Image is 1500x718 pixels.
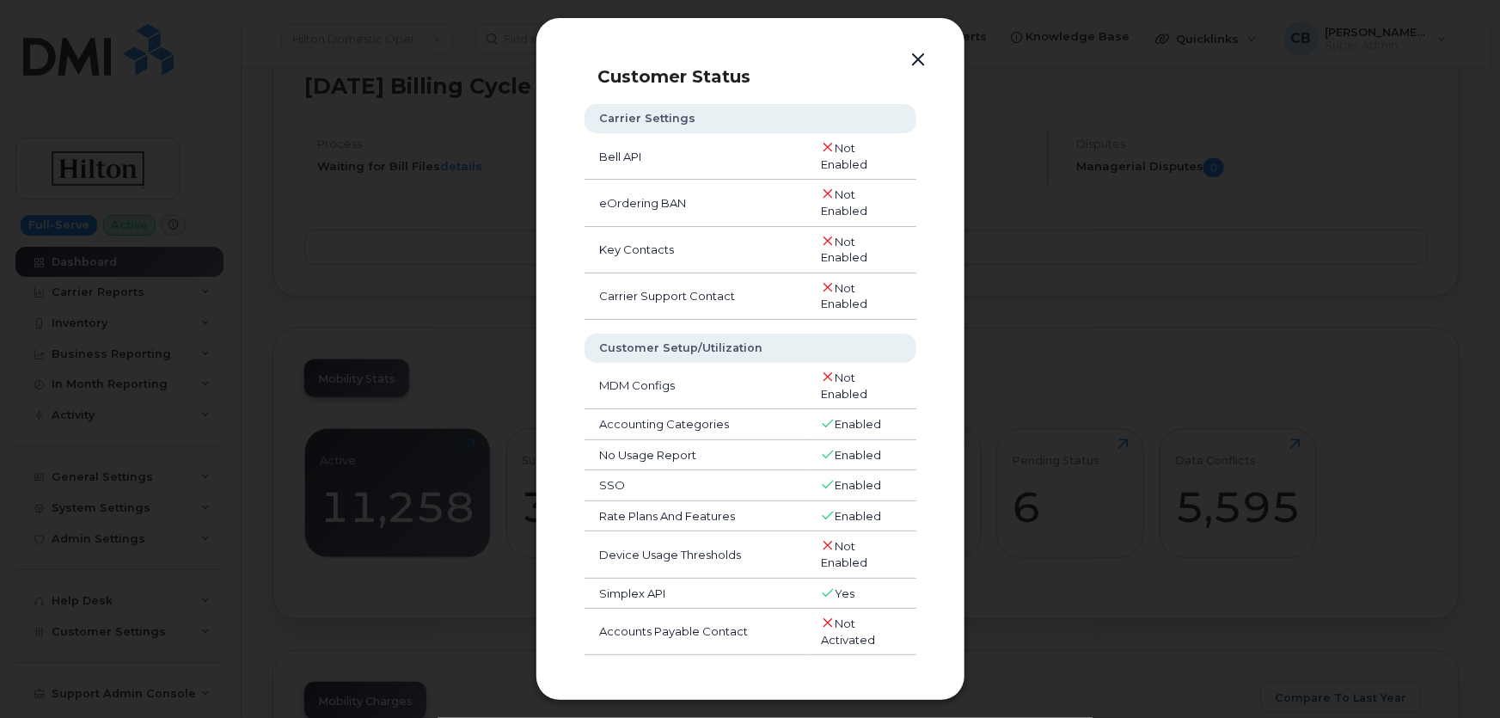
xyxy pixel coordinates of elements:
[821,371,867,401] span: Not Enabled
[821,617,875,647] span: Not Activated
[821,187,867,218] span: Not Enabled
[585,334,916,363] th: Customer Setup/Utilization
[585,180,805,226] td: eOrdering BAN
[821,235,867,265] span: Not Enabled
[835,509,881,523] span: Enabled
[835,448,881,462] span: Enabled
[585,609,805,655] td: Accounts Payable Contact
[821,539,867,569] span: Not Enabled
[585,104,916,133] th: Carrier Settings
[585,531,805,578] td: Device Usage Thresholds
[585,363,805,409] td: MDM Configs
[585,501,805,532] td: Rate Plans And Features
[585,409,805,440] td: Accounting Categories
[585,273,805,320] td: Carrier Support Contact
[835,478,881,492] span: Enabled
[598,66,934,87] p: Customer Status
[585,579,805,610] td: Simplex API
[1425,643,1487,705] iframe: Messenger Launcher
[821,281,867,311] span: Not Enabled
[835,586,854,600] span: Yes
[585,440,805,471] td: No Usage Report
[585,470,805,501] td: SSO
[585,227,805,273] td: Key Contacts
[821,141,867,171] span: Not Enabled
[585,133,805,180] td: Bell API
[835,417,881,431] span: Enabled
